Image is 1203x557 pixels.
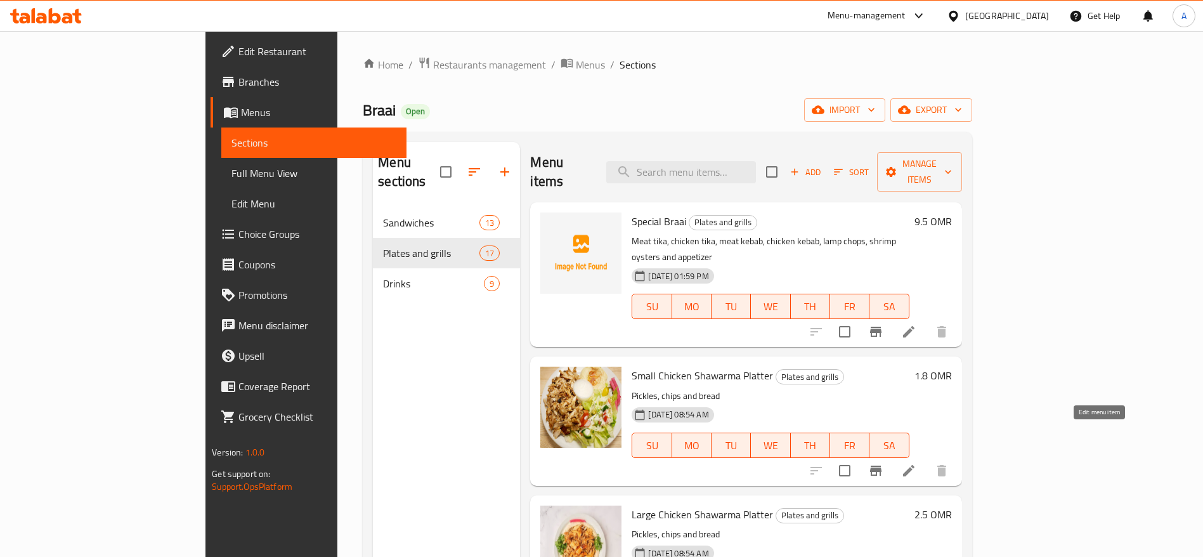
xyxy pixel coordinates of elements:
[828,8,906,23] div: Menu-management
[551,57,556,72] li: /
[561,56,605,73] a: Menus
[632,388,909,404] p: Pickles, chips and bread
[756,298,785,316] span: WE
[231,166,396,181] span: Full Menu View
[717,436,746,455] span: TU
[785,162,826,182] span: Add item
[238,257,396,272] span: Coupons
[751,294,790,319] button: WE
[221,188,406,219] a: Edit Menu
[238,348,396,364] span: Upsell
[373,207,520,238] div: Sandwiches13
[875,436,904,455] span: SA
[484,276,500,291] div: items
[459,157,490,187] span: Sort sections
[363,56,972,73] nav: breadcrumb
[830,294,869,319] button: FR
[238,44,396,59] span: Edit Restaurant
[689,215,757,230] span: Plates and grills
[632,294,672,319] button: SU
[776,508,844,523] div: Plates and grills
[637,298,667,316] span: SU
[632,505,773,524] span: Large Chicken Shawarma Platter
[831,162,872,182] button: Sort
[479,215,500,230] div: items
[241,105,396,120] span: Menus
[373,268,520,299] div: Drinks9
[408,57,413,72] li: /
[211,402,406,432] a: Grocery Checklist
[373,238,520,268] div: Plates and grills17
[632,233,909,265] p: Meat tika, chicken tika, meat kebab, chicken kebab, lamp chops, shrimp oysters and appetizer
[490,157,520,187] button: Add section
[401,106,430,117] span: Open
[632,366,773,385] span: Small Chicken Shawarma Platter
[791,294,830,319] button: TH
[831,318,858,345] span: Select to update
[383,276,484,291] span: Drinks
[877,152,962,192] button: Manage items
[245,444,265,461] span: 1.0.0
[238,226,396,242] span: Choice Groups
[887,156,952,188] span: Manage items
[796,298,825,316] span: TH
[378,153,440,191] h2: Menu sections
[238,318,396,333] span: Menu disclaimer
[791,433,830,458] button: TH
[830,433,869,458] button: FR
[814,102,875,118] span: import
[383,246,479,261] span: Plates and grills
[861,455,891,486] button: Branch-specific-item
[712,433,751,458] button: TU
[712,294,751,319] button: TU
[632,527,909,542] p: Pickles, chips and bread
[751,433,790,458] button: WE
[717,298,746,316] span: TU
[211,67,406,97] a: Branches
[530,153,590,191] h2: Menu items
[831,457,858,484] span: Select to update
[785,162,826,182] button: Add
[796,436,825,455] span: TH
[238,287,396,303] span: Promotions
[484,278,499,290] span: 9
[373,202,520,304] nav: Menu sections
[643,270,713,282] span: [DATE] 01:59 PM
[211,249,406,280] a: Coupons
[672,433,712,458] button: MO
[212,478,292,495] a: Support.OpsPlatform
[835,436,864,455] span: FR
[776,369,844,384] div: Plates and grills
[576,57,605,72] span: Menus
[231,135,396,150] span: Sections
[861,317,891,347] button: Branch-specific-item
[927,455,957,486] button: delete
[433,57,546,72] span: Restaurants management
[401,104,430,119] div: Open
[479,246,500,261] div: items
[776,508,843,523] span: Plates and grills
[914,506,952,523] h6: 2.5 OMR
[632,212,686,231] span: Special Braai
[211,97,406,128] a: Menus
[914,367,952,384] h6: 1.8 OMR
[238,409,396,424] span: Grocery Checklist
[869,294,909,319] button: SA
[637,436,667,455] span: SU
[211,341,406,371] a: Upsell
[211,280,406,310] a: Promotions
[758,159,785,185] span: Select section
[890,98,972,122] button: export
[238,379,396,394] span: Coverage Report
[606,161,756,183] input: search
[826,162,877,182] span: Sort items
[212,466,270,482] span: Get support on:
[965,9,1049,23] div: [GEOGRAPHIC_DATA]
[672,294,712,319] button: MO
[610,57,615,72] li: /
[480,217,499,229] span: 13
[211,371,406,402] a: Coverage Report
[869,433,909,458] button: SA
[540,213,621,294] img: Special Braai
